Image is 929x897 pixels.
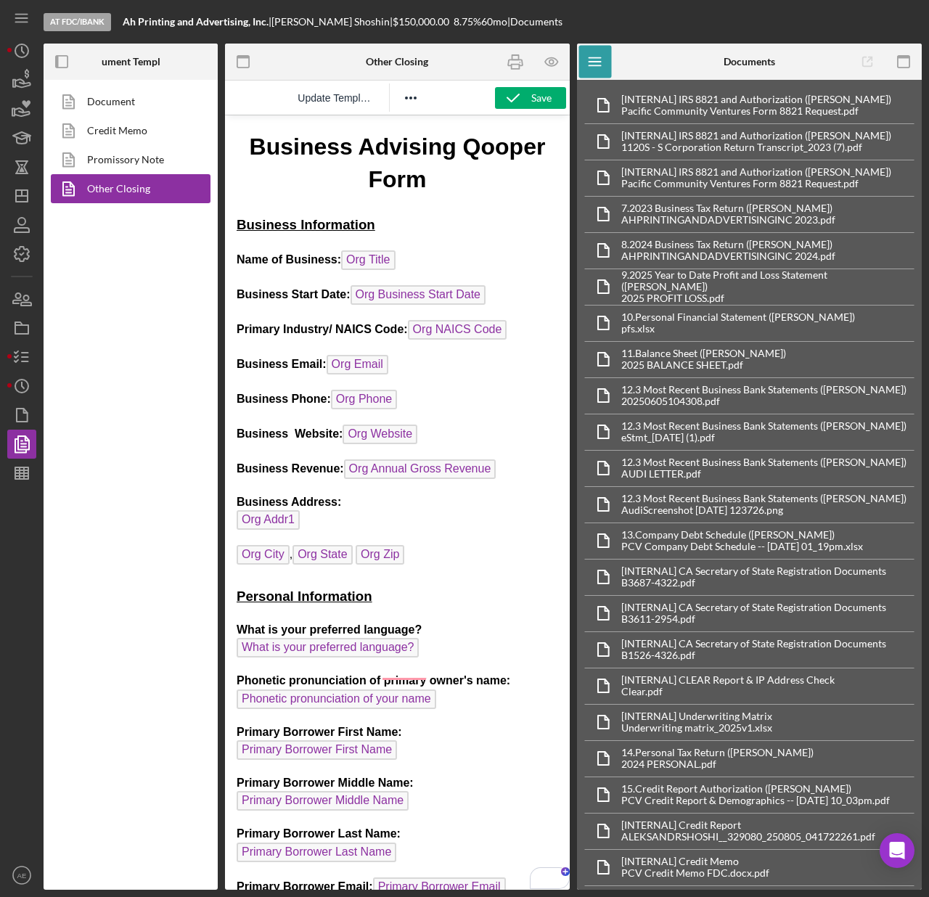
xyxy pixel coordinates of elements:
[148,762,281,782] span: Primary Borrower Email
[398,88,423,108] button: Reveal or hide additional toolbar items
[225,115,570,890] iframe: Rich Text Area
[621,420,907,432] div: 12. 3 Most Recent Business Bank Statements ([PERSON_NAME])
[621,311,855,323] div: 10. Personal Financial Statement ([PERSON_NAME])
[621,856,769,867] div: [INTERNAL] Credit Memo
[621,202,835,214] div: 7. 2023 Business Tax Return ([PERSON_NAME])
[44,13,111,31] div: At FDC/iBank
[880,833,914,868] div: Open Intercom Messenger
[621,722,772,734] div: Underwriting matrix_2025v1.xlsx
[621,94,891,105] div: [INTERNAL] IRS 8821 and Authorization ([PERSON_NAME])
[495,87,566,109] button: Save
[621,456,907,468] div: 12. 3 Most Recent Business Bank Statements ([PERSON_NAME])
[621,250,835,262] div: AHPRINTINGANDADVERTISINGINC 2024.pdf
[51,174,203,203] a: Other Closing
[481,16,507,28] div: 60 mo
[366,56,428,67] b: Other Closing
[621,130,891,142] div: [INTERNAL] IRS 8821 and Authorization ([PERSON_NAME])
[621,323,855,335] div: pfs.xlsx
[621,142,891,153] div: 1120S - S Corporation Return Transcript_2023 (7).pdf
[51,116,203,145] a: Credit Memo
[621,674,835,686] div: [INTERNAL] CLEAR Report & IP Address Check
[621,577,886,589] div: B3687-4322.pdf
[621,867,769,879] div: PCV Credit Memo FDC.docx.pdf
[621,214,835,226] div: AHPRINTINGANDADVERTISINGINC 2023.pdf
[621,541,863,552] div: PCV Company Debt Schedule -- [DATE] 01_19pm.xlsx
[621,396,907,407] div: 20250605104308.pdf
[621,819,875,831] div: [INTERNAL] Credit Report
[621,178,891,189] div: Pacific Community Ventures Form 8821 Request.pdf
[51,145,203,174] a: Promissory Note
[621,686,835,697] div: Clear.pdf
[83,56,179,67] b: Document Templates
[621,710,772,722] div: [INTERNAL] Underwriting Matrix
[621,292,914,304] div: 2025 PROFIT LOSS.pdf
[621,468,907,480] div: AUDI LETTER.pdf
[123,15,269,28] b: Ah Printing and Advertising, Inc.
[621,795,890,806] div: PCV Credit Report & Demographics -- [DATE] 10_03pm.pdf
[271,16,393,28] div: [PERSON_NAME] Shoshin |
[621,269,914,292] div: 9. 2025 Year to Date Profit and Loss Statement ([PERSON_NAME])
[621,504,907,516] div: AudiScreenshot [DATE] 123726.png
[621,384,907,396] div: 12. 3 Most Recent Business Bank Statements ([PERSON_NAME])
[621,650,886,661] div: B1526-4326.pdf
[621,613,886,625] div: B3611-2954.pdf
[621,239,835,250] div: 8. 2024 Business Tax Return ([PERSON_NAME])
[507,16,562,28] div: | Documents
[621,831,875,843] div: ALEKSANDRSHOSHI__329080_250805_041722261.pdf
[621,565,886,577] div: [INTERNAL] CA Secretary of State Registration Documents
[17,872,27,880] text: AE
[621,747,814,758] div: 14. Personal Tax Return ([PERSON_NAME])
[393,16,454,28] div: $150,000.00
[621,638,886,650] div: [INTERNAL] CA Secretary of State Registration Documents
[123,16,271,28] div: |
[621,758,814,770] div: 2024 PERSONAL.pdf
[7,861,36,890] button: AE
[621,432,907,443] div: eStmt_[DATE] (1).pdf
[724,56,775,67] b: Documents
[621,359,786,371] div: 2025 BALANCE SHEET.pdf
[292,88,380,108] button: Reset the template to the current product template value
[454,16,481,28] div: 8.75 %
[621,783,890,795] div: 15. Credit Report Authorization ([PERSON_NAME])
[531,87,552,109] div: Save
[621,529,863,541] div: 13. Company Debt Schedule ([PERSON_NAME])
[12,765,148,777] strong: Primary Borrower Email:
[621,105,891,117] div: Pacific Community Ventures Form 8821 Request.pdf
[621,348,786,359] div: 11. Balance Sheet ([PERSON_NAME])
[298,92,374,104] span: Update Template
[621,166,891,178] div: [INTERNAL] IRS 8821 and Authorization ([PERSON_NAME])
[621,602,886,613] div: [INTERNAL] CA Secretary of State Registration Documents
[621,493,907,504] div: 12. 3 Most Recent Business Bank Statements ([PERSON_NAME])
